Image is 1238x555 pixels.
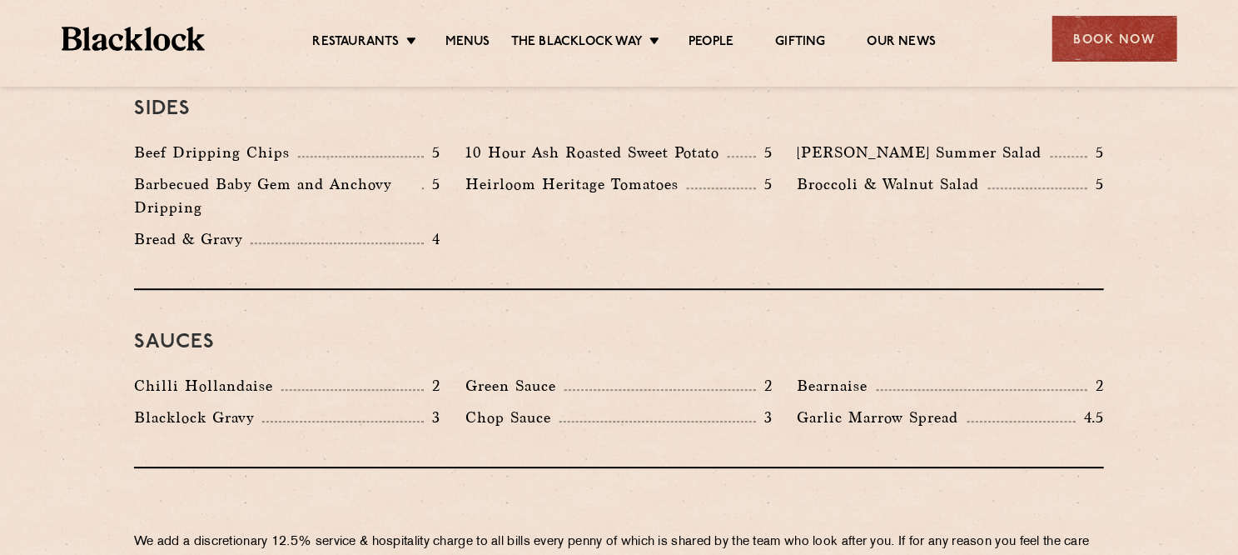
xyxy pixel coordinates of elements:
[445,34,490,52] a: Menus
[798,406,967,429] p: Garlic Marrow Spread
[424,173,440,195] p: 5
[465,141,728,164] p: 10 Hour Ash Roasted Sweet Potato
[689,34,733,52] a: People
[511,34,643,52] a: The Blacklock Way
[424,142,440,163] p: 5
[465,172,687,196] p: Heirloom Heritage Tomatoes
[798,141,1051,164] p: [PERSON_NAME] Summer Salad
[1087,375,1104,397] p: 2
[134,332,1104,353] h3: Sauces
[134,98,1104,120] h3: Sides
[775,34,825,52] a: Gifting
[313,34,400,52] a: Restaurants
[134,141,298,164] p: Beef Dripping Chips
[1087,142,1104,163] p: 5
[134,374,281,397] p: Chilli Hollandaise
[756,173,773,195] p: 5
[424,375,440,397] p: 2
[756,375,773,397] p: 2
[134,406,262,429] p: Blacklock Gravy
[465,406,559,429] p: Chop Sauce
[798,374,877,397] p: Bearnaise
[424,228,440,250] p: 4
[62,27,206,51] img: BL_Textured_Logo-footer-cropped.svg
[1087,173,1104,195] p: 5
[465,374,564,397] p: Green Sauce
[1076,407,1104,428] p: 4.5
[424,407,440,428] p: 3
[798,172,988,196] p: Broccoli & Walnut Salad
[134,172,422,219] p: Barbecued Baby Gem and Anchovy Dripping
[868,34,937,52] a: Our News
[756,142,773,163] p: 5
[1052,16,1177,62] div: Book Now
[756,407,773,428] p: 3
[134,227,251,251] p: Bread & Gravy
